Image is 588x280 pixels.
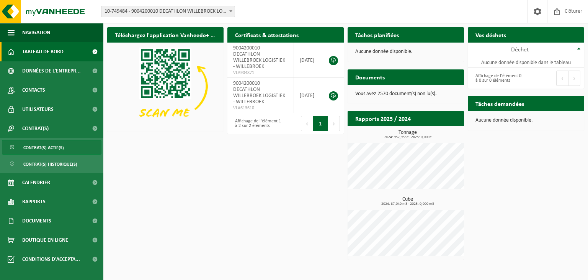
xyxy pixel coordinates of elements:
[233,70,288,76] span: VLA904871
[328,116,340,131] button: Next
[313,116,328,131] button: 1
[348,27,407,42] h2: Tâches planifiées
[227,27,306,42] h2: Certificats & attestations
[23,157,77,171] span: Contrat(s) historique(s)
[351,197,464,206] h3: Cube
[233,45,285,69] span: 9004200010 DECATHLON WILLEBROEK LOGISTIEK - WILLEBROEK
[22,61,81,81] span: Données de l'entrepr...
[101,6,235,17] span: 10-749484 - 9004200010 DECATHLON WILLEBROEK LOGISTIEK - WILLEBROEK
[23,140,64,155] span: Contrat(s) actif(s)
[472,70,522,87] div: Affichage de l'élément 0 à 0 sur 0 éléments
[22,119,49,138] span: Contrat(s)
[348,69,392,84] h2: Documents
[231,115,282,132] div: Affichage de l'élément 1 à 2 sur 2 éléments
[107,43,224,130] img: Download de VHEPlus App
[22,231,68,250] span: Boutique en ligne
[22,192,46,211] span: Rapports
[351,202,464,206] span: 2024: 87,040 m3 - 2025: 0,000 m3
[2,156,101,171] a: Contrat(s) historique(s)
[22,211,51,231] span: Documents
[22,100,54,119] span: Utilisateurs
[355,91,456,97] p: Vous avez 2570 document(s) non lu(s).
[22,23,50,42] span: Navigation
[2,140,101,155] a: Contrat(s) actif(s)
[233,105,288,111] span: VLA613610
[397,126,463,141] a: Consulter les rapports
[22,42,64,61] span: Tableau de bord
[294,43,321,78] td: [DATE]
[22,173,50,192] span: Calendrier
[294,78,321,113] td: [DATE]
[468,96,532,111] h2: Tâches demandées
[556,71,568,86] button: Previous
[22,81,45,100] span: Contacts
[233,81,285,105] span: 9004200010 DECATHLON WILLEBROEK LOGISTIEK - WILLEBROEK
[475,118,577,123] p: Aucune donnée disponible.
[351,135,464,139] span: 2024: 952,953 t - 2025: 0,000 t
[355,49,456,54] p: Aucune donnée disponible.
[351,130,464,139] h3: Tonnage
[511,47,529,53] span: Déchet
[301,116,313,131] button: Previous
[468,57,584,68] td: Aucune donnée disponible dans le tableau
[468,27,514,42] h2: Vos déchets
[22,250,80,269] span: Conditions d'accepta...
[348,111,418,126] h2: Rapports 2025 / 2024
[568,71,580,86] button: Next
[107,27,224,42] h2: Téléchargez l'application Vanheede+ maintenant!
